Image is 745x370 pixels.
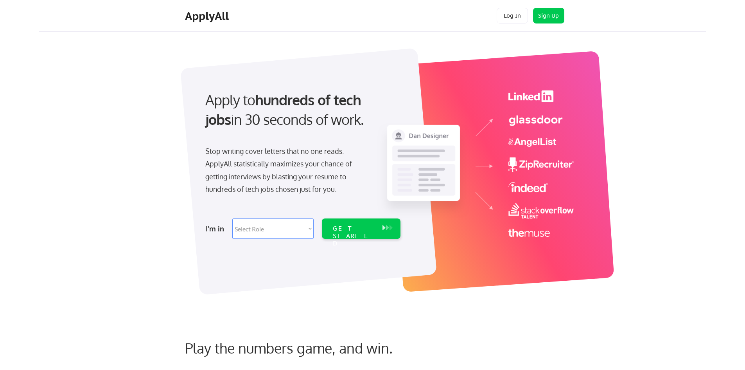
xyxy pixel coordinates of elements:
div: I'm in [206,222,228,235]
button: Sign Up [533,8,564,23]
div: ApplyAll [185,9,231,23]
div: Play the numbers game, and win. [185,339,427,356]
div: GET STARTED [333,225,375,247]
div: Apply to in 30 seconds of work. [205,90,397,130]
strong: hundreds of tech jobs [205,91,364,128]
div: Stop writing cover letters that no one reads. ApplyAll statistically maximizes your chance of get... [205,145,366,196]
button: Log In [497,8,528,23]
